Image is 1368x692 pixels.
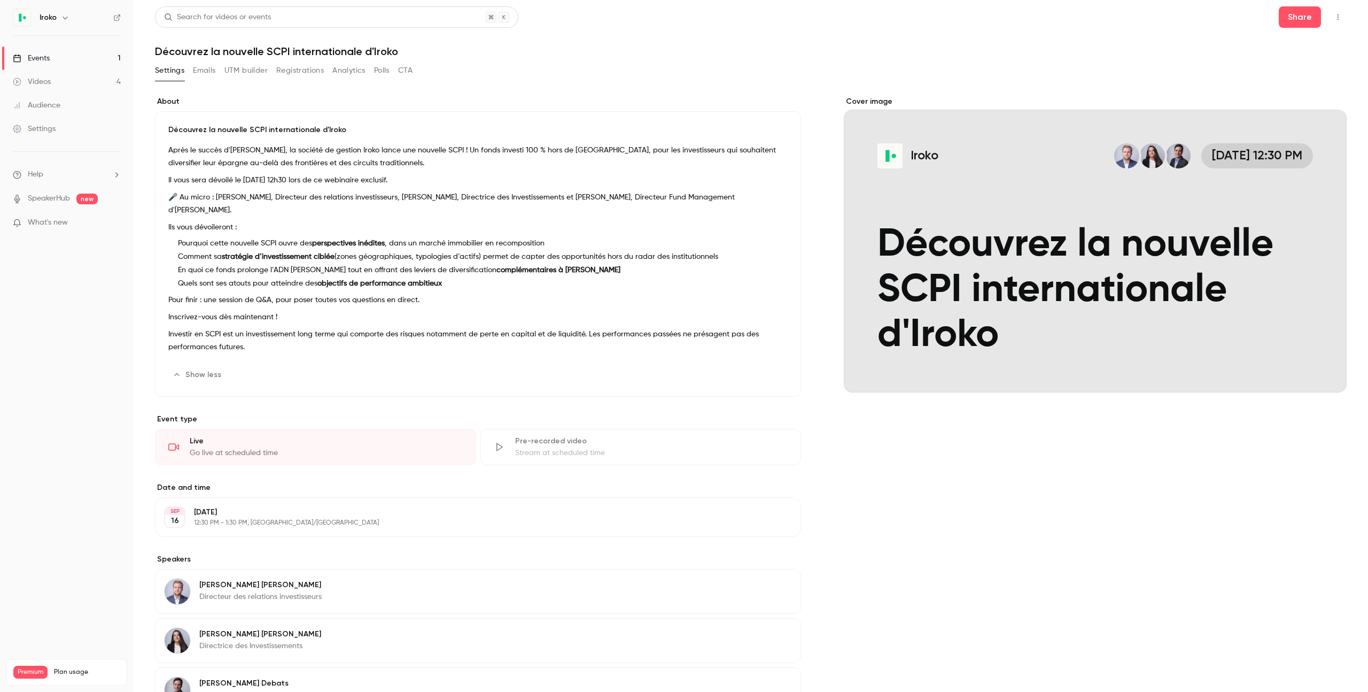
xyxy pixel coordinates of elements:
[54,668,120,676] span: Plan usage
[13,124,56,134] div: Settings
[13,100,60,111] div: Audience
[515,448,788,458] div: Stream at scheduled time
[194,507,744,518] p: [DATE]
[13,666,48,679] span: Premium
[174,251,788,263] li: Comment sa (zones géographiques, typologies d’actifs) permet de capter des opportunités hors du r...
[515,436,788,447] div: Pre-recorded video
[13,76,51,87] div: Videos
[168,311,788,324] p: Inscrivez-vous dès maintenant !
[199,641,321,651] p: Directrice des Investissements
[193,62,215,79] button: Emails
[199,678,299,689] p: [PERSON_NAME] Debats
[174,278,788,289] li: Quels sont ses atouts pour atteindre des
[13,679,34,688] p: Videos
[168,294,788,306] p: Pour finir : une session de Q&A, pour poser toutes vos questions en direct.
[480,429,802,465] div: Pre-recorded videoStream at scheduled time
[164,12,271,23] div: Search for videos or events
[155,482,801,493] label: Date and time
[190,448,463,458] div: Go live at scheduled time
[13,53,50,64] div: Events
[1317,363,1338,384] button: Découvrez la nouvelle SCPI internationale d'IrokoIrokoGuillaume DebatsMarion BertrandAntoine Char...
[168,174,788,187] p: Il vous sera dévoilé le [DATE] 12h30 lors de ce webinaire exclusif.
[496,266,620,274] strong: complémentaires à [PERSON_NAME]
[28,193,70,204] a: SpeakerHub
[753,627,792,644] button: Edit
[168,221,788,234] p: Ils vous dévoileront :
[155,45,1347,58] h1: Découvrez la nouvelle SCPI internationale d'Iroko
[165,579,190,604] img: Antoine Charbonneau
[40,12,57,23] h6: Iroko
[174,265,788,276] li: En quoi ce fonds prolonge l’ADN [PERSON_NAME] tout en offrant des leviers de diversification
[276,62,324,79] button: Registrations
[190,436,463,447] div: Live
[165,508,184,515] div: SEP
[28,217,68,228] span: What's new
[199,580,322,590] p: [PERSON_NAME] [PERSON_NAME]
[224,62,268,79] button: UTM builder
[168,191,788,217] p: 🎤 Au micro : [PERSON_NAME], Directeur des relations investisseurs, [PERSON_NAME], Directrice des ...
[28,169,43,180] span: Help
[374,62,390,79] button: Polls
[108,218,121,228] iframe: Noticeable Trigger
[102,679,120,688] p: / 150
[222,253,335,260] strong: stratégie d’investissement ciblée
[174,238,788,249] li: Pourquoi cette nouvelle SCPI ouvre des , dans un marché immobilier en recomposition
[76,194,98,204] span: new
[398,62,413,79] button: CTA
[155,569,801,614] div: Antoine Charbonneau[PERSON_NAME] [PERSON_NAME]Directeur des relations investisseurs
[1279,6,1321,28] button: Share
[155,618,801,663] div: Marion Bertrand[PERSON_NAME] [PERSON_NAME]Directrice des Investissements
[194,519,744,527] p: 12:30 PM - 1:30 PM, [GEOGRAPHIC_DATA]/[GEOGRAPHIC_DATA]
[168,328,788,353] p: Investir en SCPI est un investissement long terme qui comporte des risques notamment de perte en ...
[168,125,788,135] p: Découvrez la nouvelle SCPI internationale d'Iroko
[155,414,801,425] p: Event type
[102,680,105,687] span: 4
[199,629,321,640] p: [PERSON_NAME] [PERSON_NAME]
[155,554,801,565] label: Speakers
[168,366,228,383] button: Show less
[844,96,1347,107] label: Cover image
[155,96,801,107] label: About
[13,9,30,26] img: Iroko
[317,280,442,287] strong: objectifs de performance ambitieux
[13,169,121,180] li: help-dropdown-opener
[199,591,322,602] p: Directeur des relations investisseurs
[332,62,366,79] button: Analytics
[165,628,190,653] img: Marion Bertrand
[312,240,385,247] strong: perspectives inédites
[168,144,788,170] p: Après le succès d'[PERSON_NAME], la société de gestion Iroko lance une nouvelle SCPI ! Un fonds i...
[155,62,184,79] button: Settings
[155,429,476,465] div: LiveGo live at scheduled time
[844,96,1347,393] section: Cover image
[753,578,792,595] button: Edit
[171,516,179,526] p: 16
